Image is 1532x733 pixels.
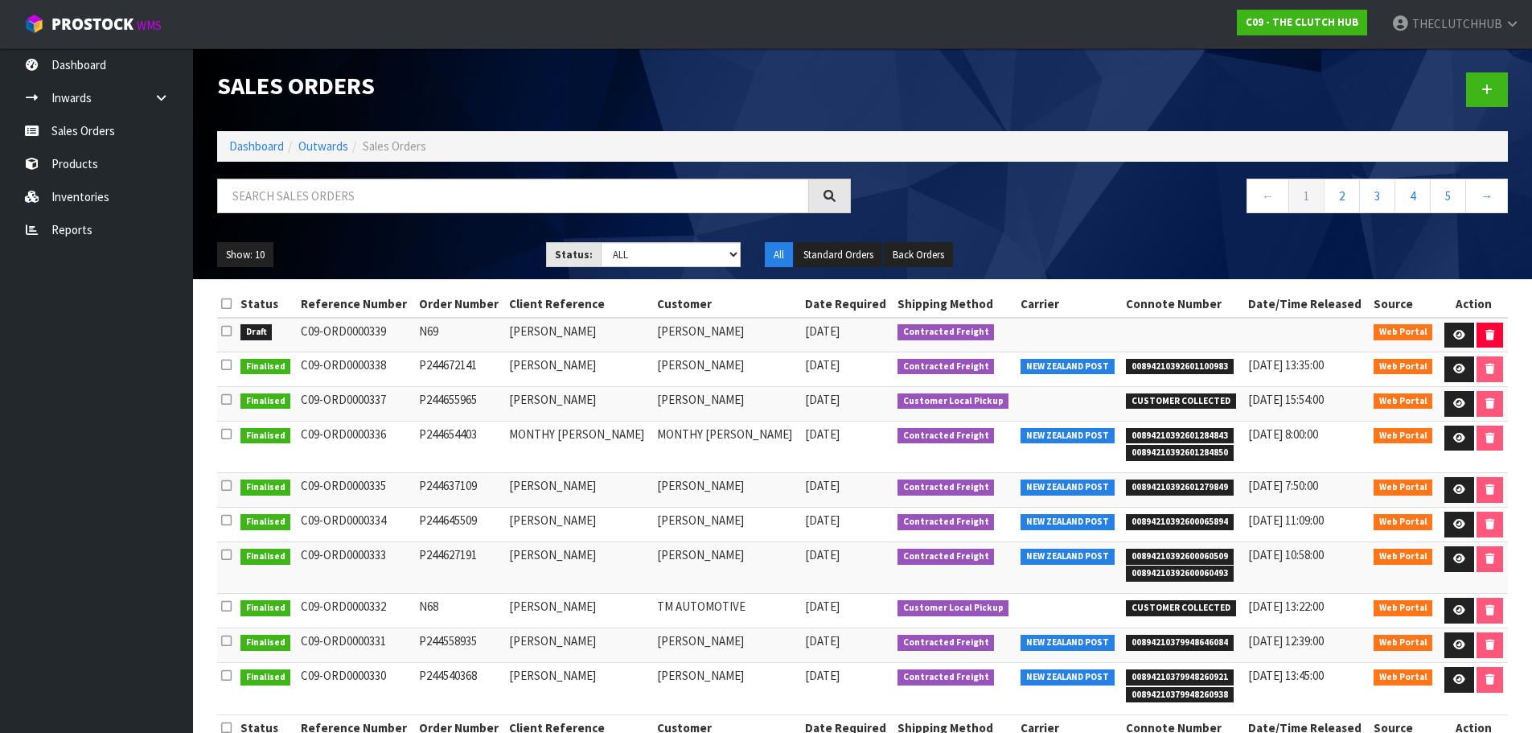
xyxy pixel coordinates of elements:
td: C09-ORD0000336 [297,421,415,472]
span: Finalised [240,669,291,686]
th: Action [1439,291,1508,317]
span: NEW ZEALAND POST [1021,480,1115,496]
td: C09-ORD0000331 [297,628,415,663]
a: 2 [1324,179,1360,213]
td: C09-ORD0000333 [297,542,415,594]
td: C09-ORD0000337 [297,387,415,422]
td: [PERSON_NAME] [505,594,653,628]
th: Shipping Method [893,291,1017,317]
span: NEW ZEALAND POST [1021,669,1115,686]
small: WMS [137,18,162,33]
input: Search sales orders [217,179,809,213]
td: MONTHY [PERSON_NAME] [505,421,653,472]
span: Web Portal [1374,480,1433,496]
td: P244627191 [415,542,506,594]
strong: C09 - THE CLUTCH HUB [1246,15,1358,29]
td: [PERSON_NAME] [653,318,801,352]
span: 00894210379948260938 [1126,687,1234,703]
td: N69 [415,318,506,352]
span: Web Portal [1374,428,1433,444]
span: 00894210392600060493 [1126,566,1234,582]
span: Draft [240,324,273,340]
td: TM AUTOMOTIVE [653,594,801,628]
span: NEW ZEALAND POST [1021,549,1115,565]
a: 4 [1394,179,1431,213]
td: C09-ORD0000338 [297,352,415,387]
span: [DATE] [805,633,840,649]
span: [DATE] [805,513,840,528]
span: [DATE] 7:50:00 [1248,478,1318,493]
span: [DATE] 11:09:00 [1248,513,1324,528]
a: 1 [1288,179,1325,213]
span: Contracted Freight [897,324,995,340]
td: [PERSON_NAME] [653,508,801,542]
th: Status [236,291,297,317]
span: [DATE] [805,599,840,614]
td: [PERSON_NAME] [505,352,653,387]
td: [PERSON_NAME] [653,542,801,594]
span: [DATE] [805,426,840,442]
span: 00894210379948646084 [1126,635,1234,651]
th: Reference Number [297,291,415,317]
span: [DATE] [805,392,840,407]
button: Back Orders [884,242,953,268]
span: [DATE] 15:54:00 [1248,392,1324,407]
h1: Sales Orders [217,72,851,99]
span: 00894210392601284850 [1126,445,1234,461]
td: [PERSON_NAME] [505,628,653,663]
span: Web Portal [1374,635,1433,651]
td: [PERSON_NAME] [653,352,801,387]
a: ← [1247,179,1289,213]
span: Contracted Freight [897,549,995,565]
span: [DATE] 13:35:00 [1248,357,1324,373]
th: Source [1370,291,1439,317]
td: P244655965 [415,387,506,422]
td: [PERSON_NAME] [505,318,653,352]
span: [DATE] [805,357,840,373]
td: [PERSON_NAME] [653,628,801,663]
td: [PERSON_NAME] [505,663,653,714]
td: P244672141 [415,352,506,387]
span: 00894210379948260921 [1126,669,1234,686]
span: NEW ZEALAND POST [1021,428,1115,444]
span: Web Portal [1374,669,1433,686]
a: → [1465,179,1508,213]
td: [PERSON_NAME] [653,663,801,714]
th: Date/Time Released [1244,291,1370,317]
a: Outwards [298,138,348,154]
span: 00894210392601279849 [1126,480,1234,496]
button: Show: 10 [217,242,273,268]
span: THECLUTCHHUB [1412,16,1502,31]
span: CUSTOMER COLLECTED [1126,600,1236,616]
span: Contracted Freight [897,514,995,530]
span: 00894210392600065894 [1126,514,1234,530]
th: Client Reference [505,291,653,317]
img: cube-alt.png [24,14,44,34]
span: Finalised [240,428,291,444]
span: Finalised [240,549,291,565]
a: 3 [1359,179,1395,213]
span: 00894210392601284843 [1126,428,1234,444]
th: Connote Number [1122,291,1243,317]
th: Carrier [1017,291,1122,317]
span: NEW ZEALAND POST [1021,514,1115,530]
span: Contracted Freight [897,669,995,686]
td: [PERSON_NAME] [505,387,653,422]
span: Web Portal [1374,600,1433,616]
span: Finalised [240,600,291,616]
span: Web Portal [1374,359,1433,375]
span: Finalised [240,480,291,496]
span: Web Portal [1374,393,1433,410]
span: [DATE] [805,478,840,493]
td: [PERSON_NAME] [505,473,653,508]
span: Web Portal [1374,324,1433,340]
span: [DATE] 13:22:00 [1248,599,1324,614]
span: Contracted Freight [897,480,995,496]
span: 00894210392600060509 [1126,549,1234,565]
span: 00894210392601100983 [1126,359,1234,375]
span: Finalised [240,635,291,651]
span: Web Portal [1374,514,1433,530]
span: [DATE] 10:58:00 [1248,547,1324,562]
td: C09-ORD0000339 [297,318,415,352]
td: C09-ORD0000335 [297,473,415,508]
